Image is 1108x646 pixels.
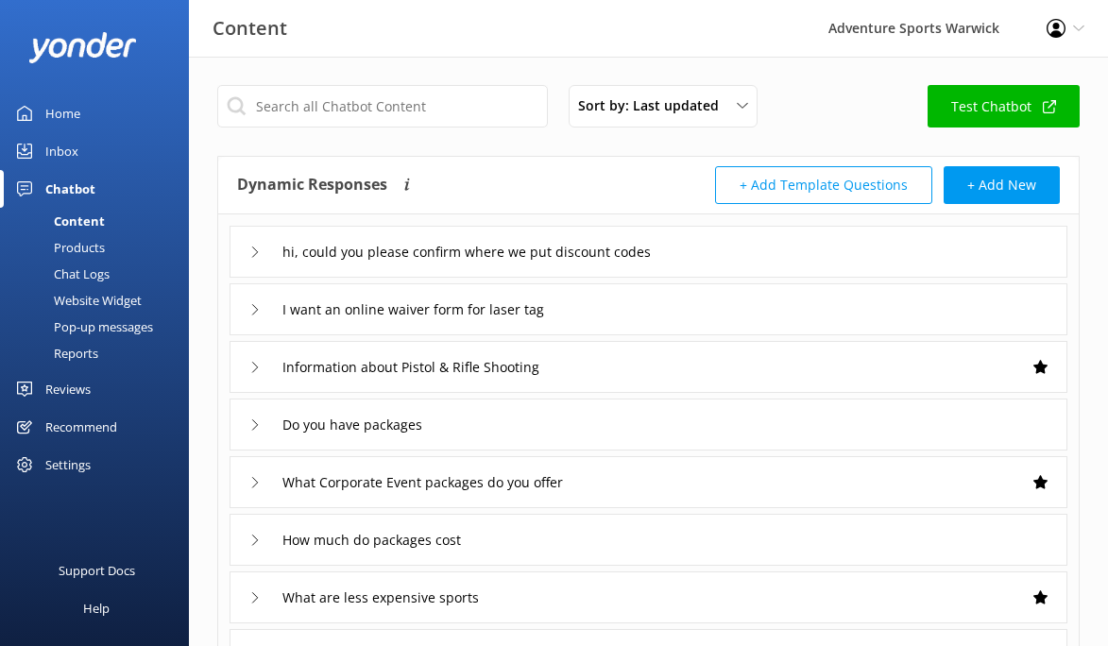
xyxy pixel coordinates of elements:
div: Help [83,589,110,627]
div: Pop-up messages [11,314,153,340]
div: Chat Logs [11,261,110,287]
div: Website Widget [11,287,142,314]
button: + Add Template Questions [715,166,932,204]
div: Recommend [45,408,117,446]
a: Reports [11,340,189,366]
a: Products [11,234,189,261]
div: Products [11,234,105,261]
div: Chatbot [45,170,95,208]
div: Support Docs [59,552,135,589]
input: Search all Chatbot Content [217,85,548,127]
span: Sort by: Last updated [578,95,730,116]
h3: Content [213,13,287,43]
div: Reports [11,340,98,366]
a: Pop-up messages [11,314,189,340]
a: Content [11,208,189,234]
div: Reviews [45,370,91,408]
img: yonder-white-logo.png [28,32,137,63]
div: Inbox [45,132,78,170]
a: Test Chatbot [928,85,1080,127]
div: Content [11,208,105,234]
div: Settings [45,446,91,484]
h4: Dynamic Responses [237,166,387,204]
a: Website Widget [11,287,189,314]
a: Chat Logs [11,261,189,287]
div: Home [45,94,80,132]
button: + Add New [944,166,1060,204]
